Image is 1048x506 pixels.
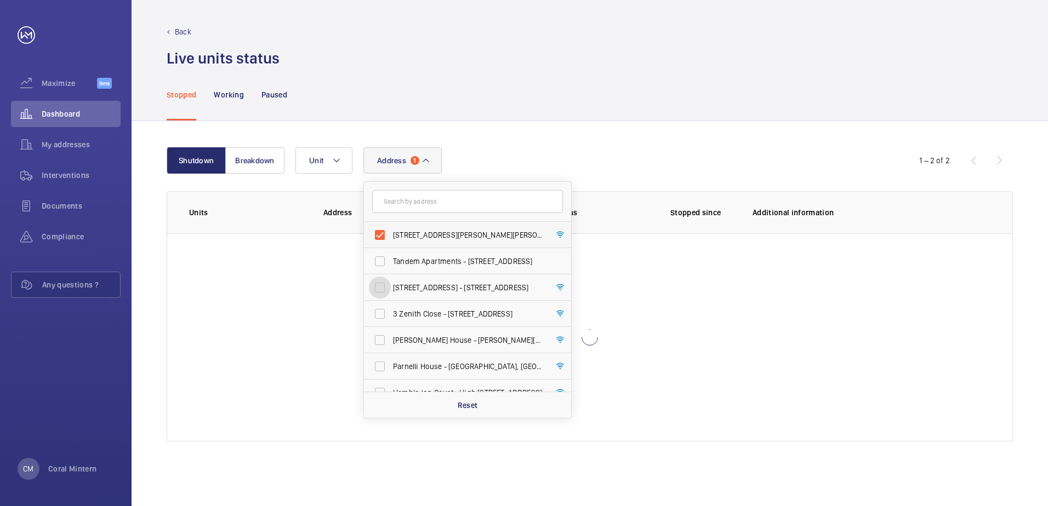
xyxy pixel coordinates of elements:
[48,463,97,474] p: Coral Mintern
[393,308,544,319] span: 3 Zenith Close - [STREET_ADDRESS]
[323,207,479,218] p: Address
[167,89,196,100] p: Stopped
[261,89,287,100] p: Paused
[214,89,243,100] p: Working
[372,190,563,213] input: Search by address
[189,207,306,218] p: Units
[919,155,950,166] div: 1 – 2 of 2
[295,147,352,174] button: Unit
[411,156,419,165] span: 1
[363,147,442,174] button: Address1
[377,156,406,165] span: Address
[42,200,121,211] span: Documents
[393,361,544,372] span: Parnelli House - [GEOGRAPHIC_DATA], [GEOGRAPHIC_DATA]
[393,256,544,267] span: Tandem Apartments - [STREET_ADDRESS]
[42,279,120,290] span: Any questions ?
[23,463,33,474] p: CM
[309,156,323,165] span: Unit
[97,78,112,89] span: Beta
[225,147,284,174] button: Breakdown
[393,229,544,240] span: [STREET_ADDRESS][PERSON_NAME][PERSON_NAME]
[42,170,121,181] span: Interventions
[42,231,121,242] span: Compliance
[393,282,544,293] span: [STREET_ADDRESS] - [STREET_ADDRESS]
[42,108,121,119] span: Dashboard
[42,139,121,150] span: My addresses
[175,26,191,37] p: Back
[167,147,226,174] button: Shutdown
[42,78,97,89] span: Maximize
[670,207,735,218] p: Stopped since
[393,335,544,346] span: [PERSON_NAME] House - [PERSON_NAME][GEOGRAPHIC_DATA]
[458,400,478,411] p: Reset
[393,387,544,398] span: Hambledon Court - High [STREET_ADDRESS]
[167,48,280,68] h1: Live units status
[753,207,990,218] p: Additional information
